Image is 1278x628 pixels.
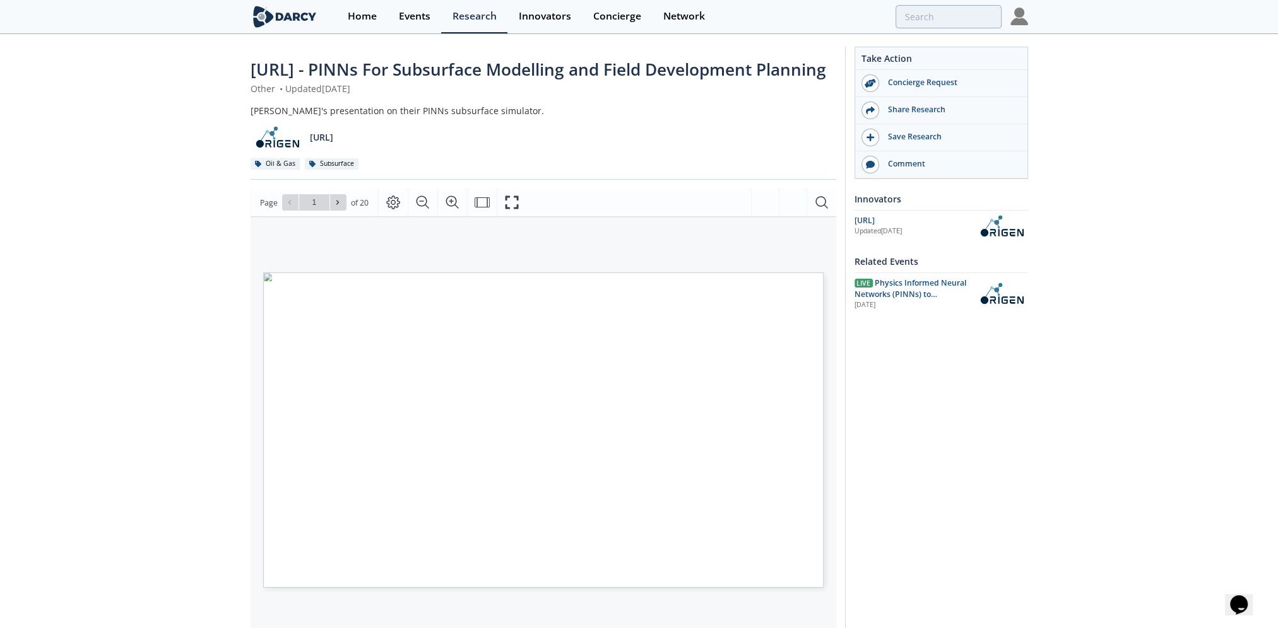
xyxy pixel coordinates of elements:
div: [PERSON_NAME]'s presentation on their PINNs subsurface simulator. [251,104,836,117]
div: Share Research [879,104,1021,115]
div: Updated [DATE] [855,226,975,236]
div: Network [663,11,705,21]
p: [URL] [310,131,333,144]
span: • [278,83,285,95]
input: Advanced Search [896,5,1002,28]
div: Innovators [519,11,571,21]
div: [DATE] [855,300,966,310]
div: Other Updated [DATE] [251,82,836,95]
div: [URL] [855,215,975,226]
div: Subsurface [305,158,359,170]
div: Oil & Gas [251,158,300,170]
div: Home [348,11,377,21]
img: logo-wide.svg [251,6,319,28]
span: [URL] - PINNs For Subsurface Modelling and Field Development Planning [251,58,826,81]
img: OriGen.AI [975,215,1028,237]
img: Profile [1010,8,1028,25]
div: Innovators [855,188,1028,210]
span: Physics Informed Neural Networks (PINNs) to Accelerate Subsurface Scenario Analysis [855,277,966,323]
div: Comment [879,158,1021,170]
img: OriGen.AI [975,282,1028,305]
div: Related Events [855,250,1028,272]
div: Take Action [855,52,1027,70]
iframe: chat widget [1225,578,1265,615]
div: Research [453,11,497,21]
div: Concierge Request [879,77,1021,88]
div: Save Research [879,131,1021,142]
a: Live Physics Informed Neural Networks (PINNs) to Accelerate Subsurface Scenario Analysis [DATE] O... [855,277,1028,311]
span: Live [855,279,873,288]
a: [URL] Updated[DATE] OriGen.AI [855,215,1028,237]
div: Concierge [593,11,641,21]
div: Events [399,11,430,21]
